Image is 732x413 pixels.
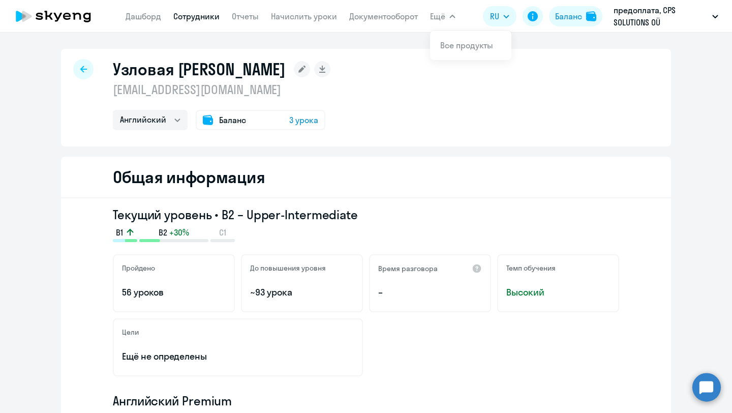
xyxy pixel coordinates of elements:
h5: Темп обучения [506,263,556,273]
button: предоплата, CPS SOLUTIONS OÜ [608,4,723,28]
h5: Цели [122,328,139,337]
p: ~93 урока [250,286,354,299]
span: 3 урока [289,114,318,126]
span: Высокий [506,286,610,299]
h5: Пройдено [122,263,155,273]
a: Документооборот [349,11,418,21]
span: Баланс [219,114,246,126]
span: Ещё [430,10,445,22]
h3: Текущий уровень • B2 – Upper-Intermediate [113,206,619,223]
h1: Узловая [PERSON_NAME] [113,59,286,79]
span: +30% [169,227,189,238]
div: Баланс [555,10,582,22]
a: Отчеты [232,11,259,21]
button: RU [483,6,516,26]
h2: Общая информация [113,167,265,187]
a: Начислить уроки [271,11,337,21]
span: C1 [219,227,226,238]
button: Балансbalance [549,6,602,26]
p: 56 уроков [122,286,226,299]
img: balance [586,11,596,21]
a: Сотрудники [173,11,220,21]
a: Все продукты [440,40,493,50]
p: предоплата, CPS SOLUTIONS OÜ [614,4,708,28]
p: – [378,286,482,299]
p: [EMAIL_ADDRESS][DOMAIN_NAME] [113,81,330,98]
span: B2 [159,227,167,238]
span: B1 [116,227,123,238]
h5: Время разговора [378,264,438,273]
button: Ещё [430,6,455,26]
p: Ещё не определены [122,350,354,363]
span: Английский Premium [113,393,232,409]
span: RU [490,10,499,22]
a: Дашборд [126,11,161,21]
h5: До повышения уровня [250,263,326,273]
